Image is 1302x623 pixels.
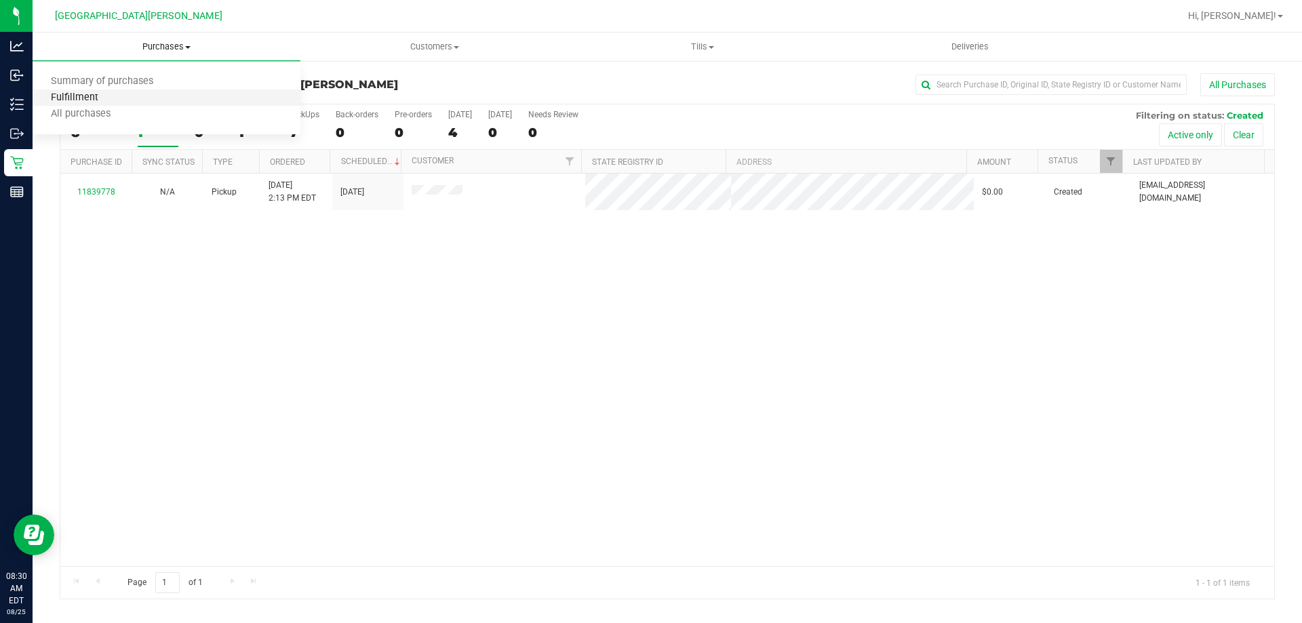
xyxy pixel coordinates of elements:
[1133,157,1202,167] a: Last Updated By
[1136,110,1224,121] span: Filtering on status:
[142,157,195,167] a: Sync Status
[6,607,26,617] p: 08/25
[290,125,319,140] div: 7
[528,110,578,119] div: Needs Review
[1200,73,1275,96] button: All Purchases
[1227,110,1263,121] span: Created
[71,157,122,167] a: Purchase ID
[213,157,233,167] a: Type
[568,33,836,61] a: Tills
[340,186,364,199] span: [DATE]
[55,10,222,22] span: [GEOGRAPHIC_DATA][PERSON_NAME]
[6,570,26,607] p: 08:30 AM EDT
[10,98,24,111] inline-svg: Inventory
[10,39,24,53] inline-svg: Analytics
[155,572,180,593] input: 1
[592,157,663,167] a: State Registry ID
[1100,150,1122,173] a: Filter
[77,187,115,197] a: 11839778
[726,150,966,174] th: Address
[14,515,54,555] iframe: Resource center
[300,33,568,61] a: Customers
[982,186,1003,199] span: $0.00
[10,68,24,82] inline-svg: Inbound
[336,110,378,119] div: Back-orders
[1048,156,1078,165] a: Status
[10,156,24,169] inline-svg: Retail
[915,75,1187,95] input: Search Purchase ID, Original ID, State Registry ID or Customer Name...
[10,127,24,140] inline-svg: Outbound
[1188,10,1276,21] span: Hi, [PERSON_NAME]!
[1054,186,1082,199] span: Created
[10,185,24,199] inline-svg: Reports
[448,125,472,140] div: 4
[1159,123,1222,146] button: Active only
[160,186,175,199] button: N/A
[33,76,172,87] span: Summary of purchases
[290,110,319,119] div: PickUps
[836,33,1104,61] a: Deliveries
[559,150,581,173] a: Filter
[448,110,472,119] div: [DATE]
[395,125,432,140] div: 0
[33,33,300,61] a: Purchases Summary of purchases Fulfillment All purchases
[33,92,117,104] span: Fulfillment
[1224,123,1263,146] button: Clear
[116,572,214,593] span: Page of 1
[933,41,1007,53] span: Deliveries
[212,186,237,199] span: Pickup
[569,41,835,53] span: Tills
[395,110,432,119] div: Pre-orders
[33,108,129,120] span: All purchases
[528,125,578,140] div: 0
[341,157,403,166] a: Scheduled
[270,157,305,167] a: Ordered
[33,41,300,53] span: Purchases
[160,187,175,197] span: Not Applicable
[412,156,454,165] a: Customer
[301,41,568,53] span: Customers
[1185,572,1261,592] span: 1 - 1 of 1 items
[336,125,378,140] div: 0
[977,157,1011,167] a: Amount
[488,110,512,119] div: [DATE]
[1139,179,1266,205] span: [EMAIL_ADDRESS][DOMAIN_NAME]
[269,179,316,205] span: [DATE] 2:13 PM EDT
[488,125,512,140] div: 0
